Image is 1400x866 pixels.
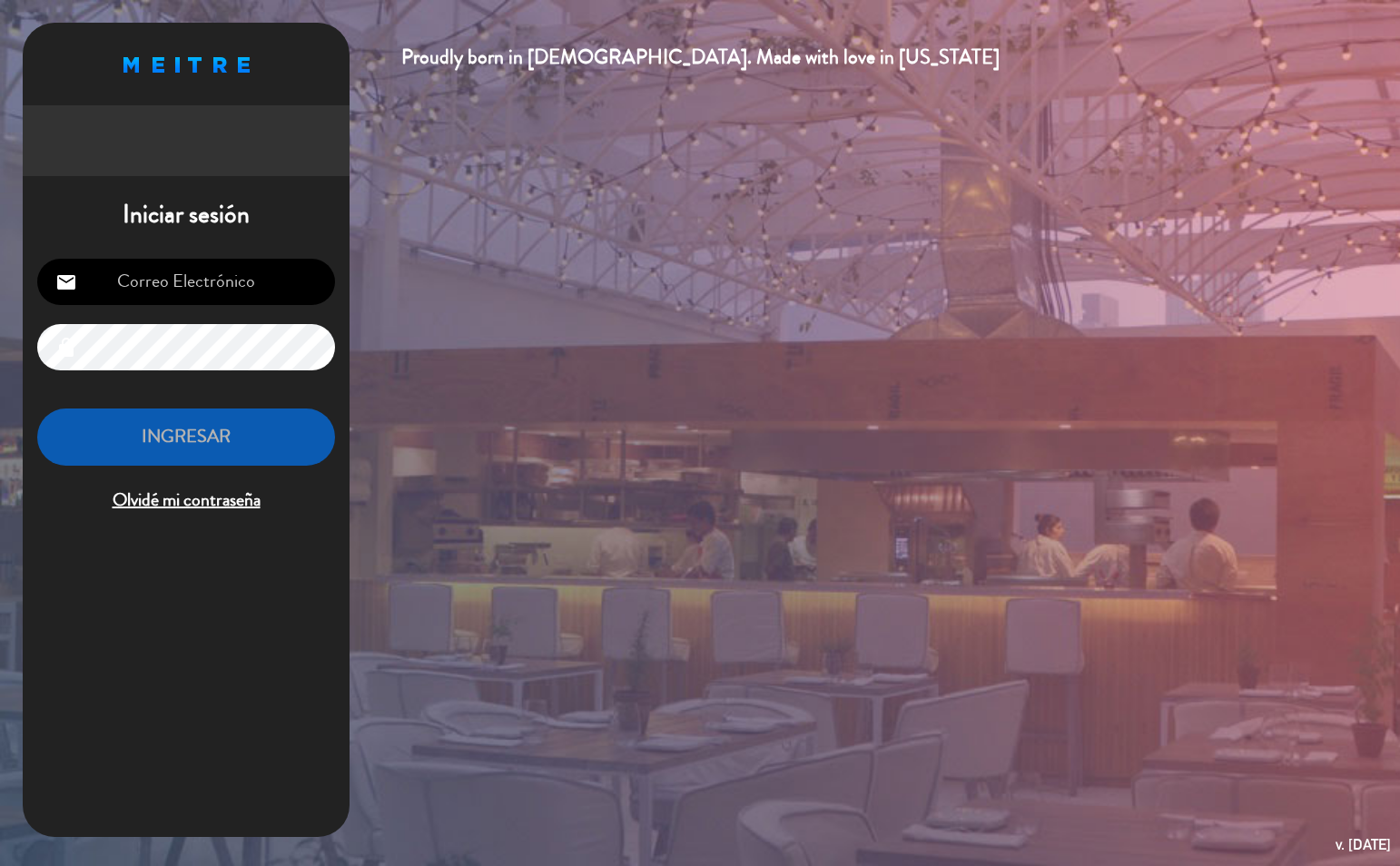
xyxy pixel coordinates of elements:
[23,200,350,231] h1: Iniciar sesión
[37,486,335,516] span: Olvidé mi contraseña
[37,408,335,466] button: INGRESAR
[37,259,335,305] input: Correo Electrónico
[55,271,77,293] i: email
[1336,832,1391,857] div: v. [DATE]
[55,337,77,359] i: lock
